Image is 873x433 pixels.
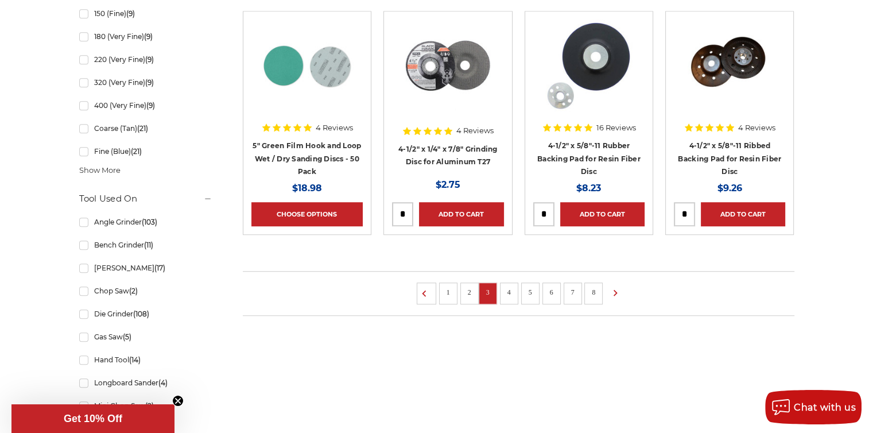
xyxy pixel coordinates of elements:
a: BHA 4.5 inch grinding disc for aluminum [392,20,503,131]
span: Chat with us [794,402,856,413]
span: (21) [130,147,141,156]
button: Chat with us [765,390,862,424]
span: (14) [129,355,140,364]
a: 2 [464,286,475,299]
a: Die Grinder [79,304,212,324]
span: (2) [129,287,137,295]
span: Get 10% Off [64,413,122,424]
span: 4 Reviews [738,124,775,132]
span: (9) [145,78,153,87]
a: [PERSON_NAME] [79,258,212,278]
a: Side-by-side 5-inch green film hook and loop sanding disc p60 grit and loop back [251,20,363,131]
a: 4-1/2" Resin Fiber Disc Backing Pad Flexible Rubber [533,20,645,131]
img: BHA 4.5 inch grinding disc for aluminum [402,20,494,111]
a: 320 (Very Fine) [79,72,212,92]
a: Add to Cart [701,202,785,226]
a: 1 [443,286,454,299]
span: (5) [122,333,131,341]
span: (9) [143,32,152,41]
a: Hand Tool [79,350,212,370]
h5: Tool Used On [79,192,212,206]
a: Coarse (Tan) [79,118,212,138]
a: Longboard Sander [79,373,212,393]
span: (108) [133,310,149,318]
span: (17) [154,264,165,272]
a: Gas Saw [79,327,212,347]
a: Fine (Blue) [79,141,212,161]
span: (9) [146,101,154,110]
span: 16 Reviews [596,124,636,132]
a: 8 [588,286,599,299]
a: 4-1/2" x 5/8"-11 Ribbed Backing Pad for Resin Fiber Disc [678,141,781,176]
a: 5" Green Film Hook and Loop Wet / Dry Sanding Discs - 50 Pack [253,141,361,176]
span: $2.75 [436,179,460,190]
div: Get 10% OffClose teaser [11,404,174,433]
span: 4 Reviews [456,127,494,134]
a: Chop Saw [79,281,212,301]
a: 150 (Fine) [79,3,212,24]
a: 6 [546,286,557,299]
a: Add to Cart [560,202,645,226]
a: 3 [482,286,494,299]
span: Show More [79,165,121,176]
img: Side-by-side 5-inch green film hook and loop sanding disc p60 grit and loop back [261,20,353,111]
img: 4-1/2" Resin Fiber Disc Backing Pad Flexible Rubber [543,20,635,111]
a: 5 [525,286,536,299]
span: 4 Reviews [316,124,353,132]
span: (21) [137,124,148,133]
span: $9.26 [717,183,742,194]
span: (9) [145,55,153,64]
a: 4-1/2" x 5/8"-11 Rubber Backing Pad for Resin Fiber Disc [537,141,641,176]
span: (11) [143,241,153,249]
a: Mini Chop Saw [79,396,212,416]
span: (9) [126,9,134,18]
a: 180 (Very Fine) [79,26,212,47]
a: Bench Grinder [79,235,212,255]
span: $8.23 [576,183,601,194]
a: 7 [567,286,579,299]
a: 4.5 inch ribbed thermo plastic resin fiber disc backing pad [674,20,785,131]
button: Close teaser [172,395,184,407]
span: (2) [145,401,153,410]
a: 4-1/2" x 1/4" x 7/8" Grinding Disc for Aluminum T27 [398,145,497,167]
span: $18.98 [292,183,322,194]
a: 4 [503,286,515,299]
a: 220 (Very Fine) [79,49,212,69]
a: Add to Cart [419,202,503,226]
a: 400 (Very Fine) [79,95,212,115]
a: Angle Grinder [79,212,212,232]
a: Choose Options [251,202,363,226]
span: (103) [141,218,157,226]
span: (4) [158,378,167,387]
img: 4.5 inch ribbed thermo plastic resin fiber disc backing pad [684,20,776,111]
